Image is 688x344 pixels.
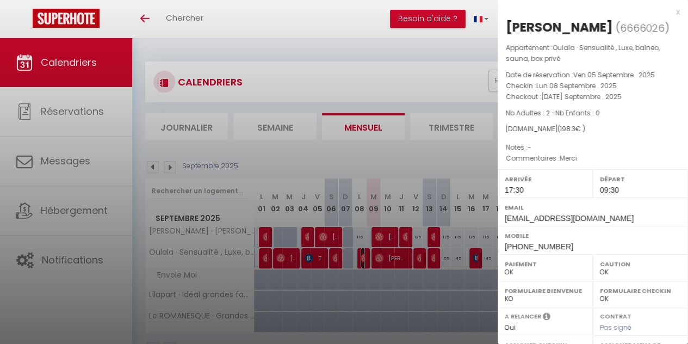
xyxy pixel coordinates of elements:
span: 09:30 [600,186,619,194]
span: Oulala · Sensualité , Luxe, balneo, sauna, box privé [506,43,660,63]
button: Ouvrir le widget de chat LiveChat [9,4,41,37]
span: [EMAIL_ADDRESS][DOMAIN_NAME] [505,214,634,223]
span: Ven 05 Septembre . 2025 [573,70,655,79]
span: [PHONE_NUMBER] [505,242,573,251]
span: 6666026 [620,21,665,35]
span: Pas signé [600,323,631,332]
span: ( ) [616,20,670,35]
label: Formulaire Checkin [600,285,681,296]
span: Lun 08 Septembre . 2025 [536,81,617,90]
span: Merci [560,153,577,163]
p: Date de réservation : [506,70,680,81]
div: [PERSON_NAME] [506,19,613,36]
label: Email [505,202,681,213]
span: 17:30 [505,186,524,194]
div: x [498,5,680,19]
label: Départ [600,174,681,185]
label: Formulaire Bienvenue [505,285,586,296]
span: Nb Adultes : 2 - [506,108,600,118]
p: Notes : [506,142,680,153]
label: Paiement [505,259,586,269]
label: Arrivée [505,174,586,185]
span: [DATE] Septembre . 2025 [541,92,622,101]
label: Contrat [600,312,631,319]
p: Checkin : [506,81,680,91]
label: Mobile [505,230,681,241]
p: Commentaires : [506,153,680,164]
span: ( € ) [557,124,585,133]
span: - [528,143,531,152]
i: Sélectionner OUI si vous souhaiter envoyer les séquences de messages post-checkout [543,312,550,324]
span: 198.3 [560,124,575,133]
span: Nb Enfants : 0 [555,108,600,118]
label: A relancer [505,312,541,321]
p: Checkout : [506,91,680,102]
label: Caution [600,259,681,269]
p: Appartement : [506,42,680,64]
div: [DOMAIN_NAME] [506,124,680,134]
